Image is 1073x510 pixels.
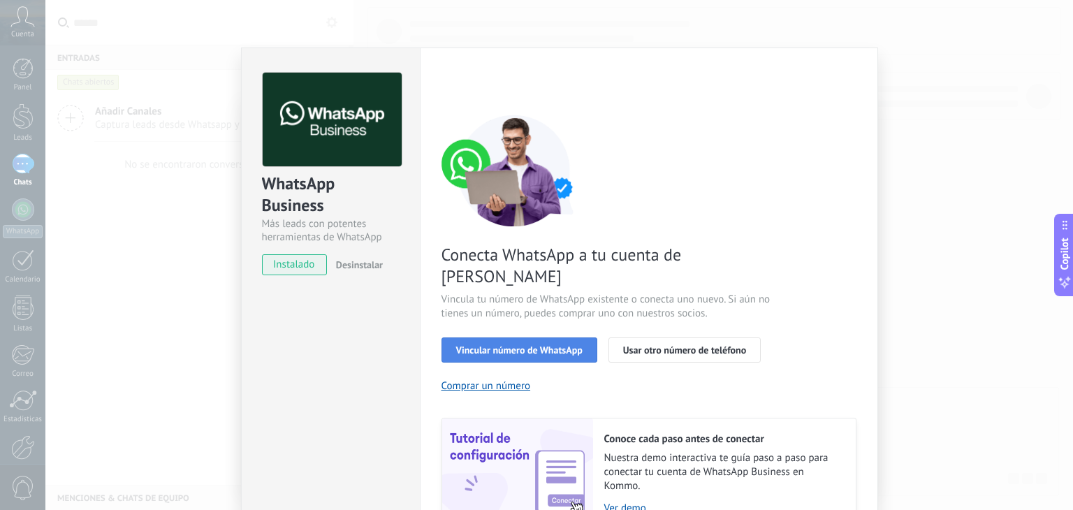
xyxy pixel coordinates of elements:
span: instalado [263,254,326,275]
span: Desinstalar [336,258,383,271]
button: Desinstalar [330,254,383,275]
img: connect number [441,115,588,226]
button: Vincular número de WhatsApp [441,337,597,363]
span: Vincula tu número de WhatsApp existente o conecta uno nuevo. Si aún no tienes un número, puedes c... [441,293,774,321]
span: Vincular número de WhatsApp [456,345,583,355]
div: WhatsApp Business [262,173,400,217]
h2: Conoce cada paso antes de conectar [604,432,842,446]
button: Comprar un número [441,379,531,393]
div: Más leads con potentes herramientas de WhatsApp [262,217,400,244]
span: Usar otro número de teléfono [623,345,746,355]
span: Nuestra demo interactiva te guía paso a paso para conectar tu cuenta de WhatsApp Business en Kommo. [604,451,842,493]
span: Copilot [1058,238,1072,270]
span: Conecta WhatsApp a tu cuenta de [PERSON_NAME] [441,244,774,287]
button: Usar otro número de teléfono [608,337,761,363]
img: logo_main.png [263,73,402,167]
